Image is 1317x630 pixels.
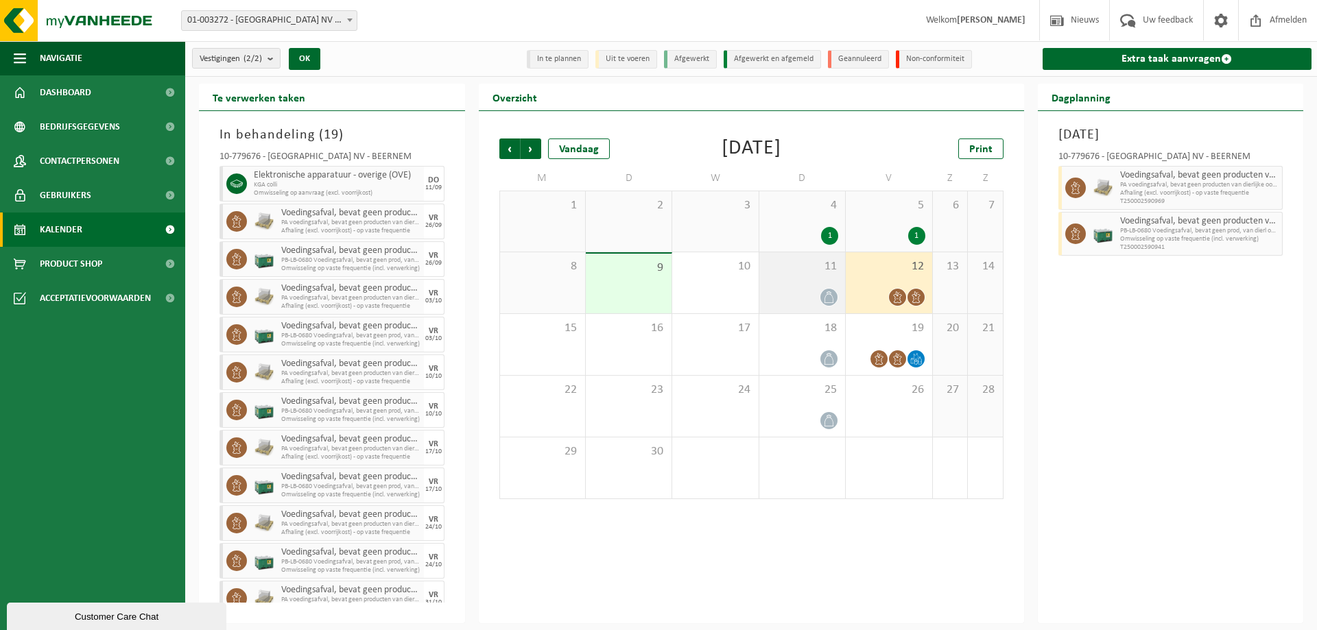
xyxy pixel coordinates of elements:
span: 20 [940,321,960,336]
img: LP-PA-00000-WDN-11 [254,362,274,383]
a: Print [958,138,1004,159]
span: Print [969,144,993,155]
li: Afgewerkt en afgemeld [724,50,821,69]
img: LP-PA-00000-WDN-11 [254,588,274,609]
span: Voedingsafval, bevat geen producten van dierlijke oorsprong, gemengde verpakking (exclusief glas) [281,283,420,294]
span: Omwisseling op vaste frequentie (incl. verwerking) [281,491,420,499]
div: VR [429,252,438,260]
span: PA voedingsafval, bevat geen producten van dierlijke oorspr, [1120,181,1279,189]
span: Acceptatievoorwaarden [40,281,151,315]
span: 3 [679,198,751,213]
span: Voedingsafval, bevat geen producten van dierlijke oorsprong, gemengde verpakking (exclusief glas) [281,509,420,520]
span: 9 [593,261,665,276]
span: Bedrijfsgegevens [40,110,120,144]
img: PB-LB-0680-HPE-GN-01 [254,249,274,269]
span: Kalender [40,213,82,247]
span: 12 [853,259,925,274]
td: W [672,166,759,191]
span: 19 [324,128,339,142]
span: Product Shop [40,247,102,281]
button: OK [289,48,320,70]
span: Voedingsafval, bevat geen producten van dierlijke oorsprong, gemengde verpakking (exclusief glas) [281,434,420,445]
span: Omwisseling op vaste frequentie (incl. verwerking) [281,265,420,273]
span: Volgende [521,138,541,159]
div: VR [429,327,438,335]
span: Vestigingen [200,49,262,69]
img: PB-LB-0680-HPE-GN-01 [254,550,274,571]
span: 1 [507,198,578,213]
span: Omwisseling op vaste frequentie (incl. verwerking) [281,566,420,574]
span: 4 [766,198,838,213]
img: PB-LB-0680-HPE-GN-01 [1093,223,1113,244]
strong: [PERSON_NAME] [957,15,1025,25]
span: 25 [766,383,838,398]
div: 24/10 [425,524,442,531]
span: Gebruikers [40,178,91,213]
div: 03/10 [425,335,442,342]
span: Afhaling (excl. voorrijkost) - op vaste frequentie [1120,189,1279,197]
img: LP-PA-00000-WDN-11 [254,211,274,232]
span: Contactpersonen [40,144,119,178]
span: 6 [940,198,960,213]
span: PA voedingsafval, bevat geen producten van dierlijke oorspr, [281,445,420,453]
div: 10/10 [425,373,442,380]
span: 2 [593,198,665,213]
span: Vorige [499,138,520,159]
li: Afgewerkt [664,50,717,69]
span: 22 [507,383,578,398]
img: PB-LB-0680-HPE-GN-01 [254,400,274,420]
span: Omwisseling op vaste frequentie (incl. verwerking) [281,415,420,424]
span: T250002590941 [1120,243,1279,252]
span: Voedingsafval, bevat geen producten van dierlijke oorsprong, gemengde verpakking (exclusief glas) [281,472,420,483]
a: Extra taak aanvragen [1043,48,1312,70]
span: Voedingsafval, bevat geen producten van dierlijke oorsprong, gemengde verpakking (exclusief glas) [281,321,420,332]
div: 17/10 [425,486,442,493]
span: 01-003272 - BELGOSUC NV - BEERNEM [182,11,357,30]
span: Elektronische apparatuur - overige (OVE) [254,170,420,181]
span: 10 [679,259,751,274]
span: Omwisseling op aanvraag (excl. voorrijkost) [254,189,420,197]
div: VR [429,402,438,411]
span: PA voedingsafval, bevat geen producten van dierlijke oorspr, [281,294,420,302]
div: Vandaag [548,138,610,159]
td: D [586,166,672,191]
img: LP-PA-00000-WDN-11 [254,287,274,307]
span: PB-LB-0680 Voedingsafval, bevat geen prod, van dierl oorspr [281,407,420,415]
span: Voedingsafval, bevat geen producten van dierlijke oorsprong, gemengde verpakking (exclusief glas) [1120,170,1279,181]
span: 28 [975,383,995,398]
img: PB-LB-0680-HPE-GN-01 [254,324,274,345]
span: 16 [593,321,665,336]
span: 29 [507,444,578,459]
td: M [499,166,586,191]
div: DO [428,176,439,184]
span: PA voedingsafval, bevat geen producten van dierlijke oorspr, [281,596,420,604]
h2: Te verwerken taken [199,84,319,110]
div: 17/10 [425,448,442,455]
div: 1 [821,227,838,245]
span: PB-LB-0680 Voedingsafval, bevat geen prod, van dierl oorspr [281,256,420,265]
div: VR [429,440,438,448]
button: Vestigingen(2/2) [192,48,281,69]
span: Afhaling (excl. voorrijkost) - op vaste frequentie [281,302,420,311]
div: VR [429,289,438,298]
span: 30 [593,444,665,459]
img: LP-PA-00000-WDN-11 [254,513,274,533]
iframe: chat widget [7,600,229,630]
div: 11/09 [425,184,442,191]
span: Afhaling (excl. voorrijkost) - op vaste frequentie [281,227,420,235]
span: Afhaling (excl. voorrijkost) - op vaste frequentie [281,453,420,461]
span: Voedingsafval, bevat geen producten van dierlijke oorsprong, gemengde verpakking (exclusief glas) [281,359,420,369]
span: PB-LB-0680 Voedingsafval, bevat geen prod, van dierl oorspr [281,332,420,340]
td: D [759,166,846,191]
span: 5 [853,198,925,213]
div: 26/09 [425,222,442,229]
div: VR [429,553,438,561]
div: 31/10 [425,599,442,606]
span: PA voedingsafval, bevat geen producten van dierlijke oorspr, [281,369,420,378]
span: Voedingsafval, bevat geen producten van dierlijke oorsprong, gemengde verpakking (exclusief glas) [281,585,420,596]
div: VR [429,478,438,486]
img: LP-PA-00000-WDN-11 [1093,178,1113,198]
span: Afhaling (excl. voorrijkost) - op vaste frequentie [281,529,420,537]
span: 8 [507,259,578,274]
